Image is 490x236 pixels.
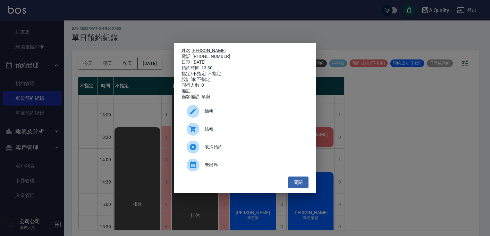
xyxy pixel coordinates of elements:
span: 結帳 [205,126,303,132]
span: 編輯 [205,108,303,114]
button: 關閉 [288,177,308,188]
div: 顧客備註: 單剪 [182,94,308,100]
div: 編輯 [182,102,308,120]
a: [PERSON_NAME] [191,48,226,53]
p: 姓名: [182,48,308,54]
div: 電話: [PHONE_NUMBER] [182,54,308,59]
div: 未出席 [182,156,308,174]
span: 未出席 [205,161,303,168]
div: 設計師: 不指定 [182,77,308,83]
div: 預約時間: 13:30 [182,65,308,71]
div: 指定/不指定: 不指定 [182,71,308,77]
span: 取消預約 [205,144,303,150]
div: 備註: [182,88,308,94]
div: 取消預約 [182,138,308,156]
div: 同行人數: 0 [182,83,308,88]
a: 結帳 [182,120,308,138]
div: 日期: [DATE] [182,59,308,65]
